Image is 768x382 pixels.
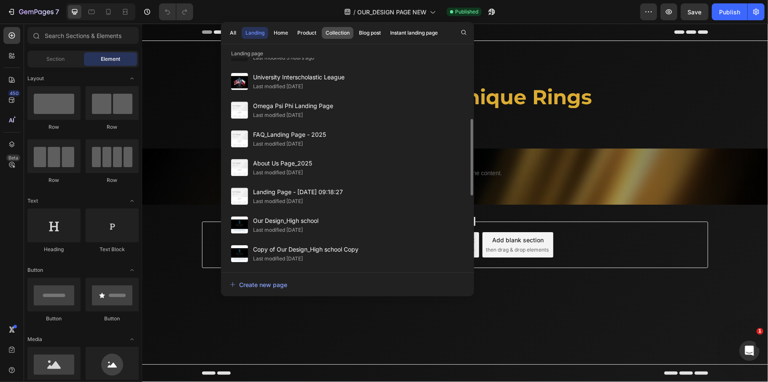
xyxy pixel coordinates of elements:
div: Row [27,176,81,184]
button: Collection [322,27,353,39]
span: Toggle open [125,333,139,346]
div: Undo/Redo [159,3,193,20]
span: inspired by CRO experts [218,222,276,230]
span: About Us Page_2025 [253,158,312,168]
p: Landing page [221,49,474,58]
div: Text Block [86,246,139,253]
span: Section [47,55,65,63]
div: Row [86,123,139,131]
div: Publish [719,8,740,16]
div: Generate layout [288,212,333,221]
iframe: Design area [142,24,768,382]
div: Choose templates [222,212,273,221]
div: Heading [27,246,81,253]
span: Button [27,266,43,274]
div: Last modified [DATE] [253,226,303,234]
span: Layout [27,75,44,82]
div: Collection [326,29,350,37]
span: 1 [757,328,763,335]
button: Product [294,27,320,39]
span: Media [27,336,42,343]
span: Omega Psi Phi Landing Page [253,101,333,111]
span: FAQ_Landing Page - 2025 [253,130,326,140]
div: Add blank section [350,212,402,221]
div: Last modified [DATE] [253,255,303,263]
button: Home [270,27,292,39]
span: Toggle open [125,194,139,208]
button: Publish [712,3,747,20]
button: All [226,27,240,39]
div: Home [274,29,288,37]
div: Last modified [DATE] [253,82,303,91]
button: Save [681,3,709,20]
span: from URL or image [287,222,332,230]
div: Last modified 3 hours ago [253,54,314,62]
button: Instant landing page [386,27,442,39]
span: Save [688,8,702,16]
button: 7 [3,3,63,20]
div: Last modified [DATE] [253,140,303,148]
p: 7 [55,7,59,17]
div: Button [86,315,139,322]
button: Landing [242,27,268,39]
iframe: Intercom live chat [739,341,760,361]
button: Blog post [355,27,385,39]
div: All [230,29,236,37]
div: Row [27,123,81,131]
span: Text [27,197,38,205]
span: Element [101,55,120,63]
span: Our Design_High school [253,216,318,226]
span: Toggle open [125,72,139,85]
div: Beta [6,154,20,161]
span: Published [455,8,478,16]
span: Add section [293,193,333,202]
span: then drag & drop elements [344,222,407,230]
span: University Interscholastic League [253,72,345,82]
div: Last modified [DATE] [253,168,303,177]
input: Search Sections & Elements [27,27,139,44]
button: Create new page [229,276,466,293]
div: 450 [8,90,20,97]
span: Toggle open [125,263,139,277]
div: Row [86,176,139,184]
div: Create new page [230,280,287,289]
div: Blog post [359,29,381,37]
span: / [353,8,356,16]
span: Landing Page - [DATE] 09:18:27 [253,187,343,197]
p: Publish the page to see the content. [266,145,360,154]
span: OUR_DESIGN PAGE NEW [357,8,426,16]
div: Last modified [DATE] [253,197,303,206]
div: Landing [245,29,264,37]
span: Copy of Our Design_High school Copy [253,244,358,255]
div: Button [27,315,81,322]
strong: explore our unique rings [176,61,450,86]
div: Last modified [DATE] [253,111,303,119]
div: Product [297,29,316,37]
div: Instant landing page [390,29,438,37]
